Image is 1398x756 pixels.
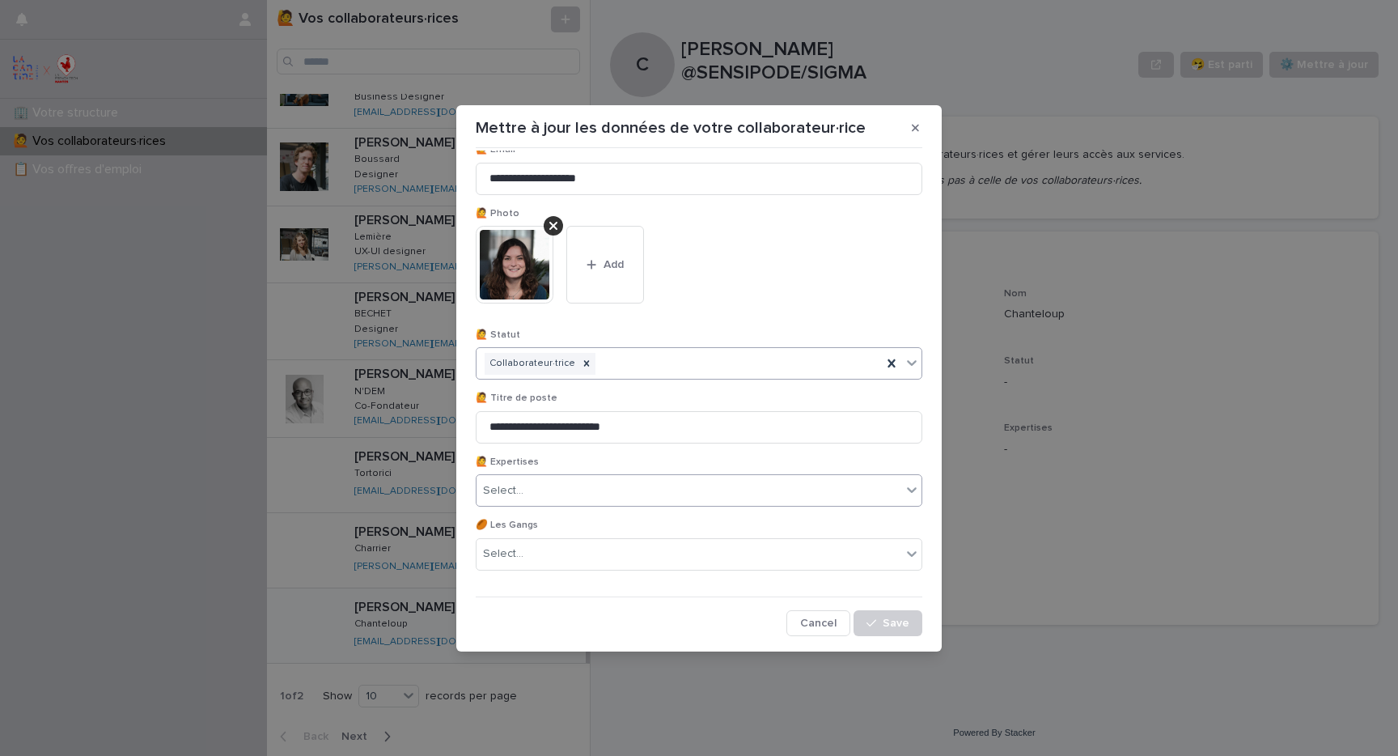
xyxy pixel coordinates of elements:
span: 🙋 Expertises [476,457,539,467]
div: Collaborateur·trice [485,353,578,375]
span: 🙋 Titre de poste [476,393,557,403]
button: Add [566,226,644,304]
span: 🙋 Photo [476,209,519,219]
p: Mettre à jour les données de votre collaborateur·rice [476,118,866,138]
button: Cancel [786,610,850,636]
span: Add [604,259,624,270]
span: 🙋 Email [476,145,515,155]
button: Save [854,610,922,636]
span: Save [883,618,909,629]
span: 🏉 Les Gangs [476,520,538,530]
div: Select... [483,482,523,499]
div: Select... [483,546,523,563]
span: Cancel [800,618,837,629]
span: 🙋 Statut [476,330,520,340]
